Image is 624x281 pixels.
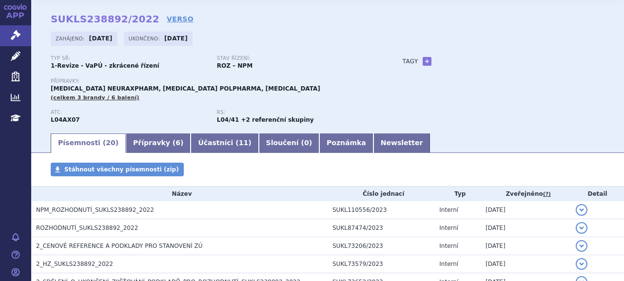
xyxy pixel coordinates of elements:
a: Newsletter [373,133,430,153]
strong: ROZ – NPM [217,62,253,69]
span: Interní [439,261,458,267]
a: + [423,57,431,66]
th: Zveřejněno [481,187,571,201]
p: Přípravky: [51,78,383,84]
button: detail [576,204,587,216]
span: Stáhnout všechny písemnosti (zip) [64,166,179,173]
strong: [DATE] [164,35,188,42]
button: detail [576,240,587,252]
strong: +2 referenční skupiny [241,116,313,123]
td: SUKL73579/2023 [328,255,434,273]
span: 11 [239,139,248,147]
td: SUKL87474/2023 [328,219,434,237]
span: Interní [439,243,458,249]
strong: DIMETHYL-FUMARÁT [51,116,80,123]
span: 20 [106,139,115,147]
td: [DATE] [481,219,571,237]
span: ROZHODNUTÍ_SUKLS238892_2022 [36,225,138,231]
span: NPM_ROZHODNUTÍ_SUKLS238892_2022 [36,206,154,213]
a: Písemnosti (20) [51,133,126,153]
span: 6 [175,139,180,147]
button: detail [576,222,587,234]
span: Interní [439,206,458,213]
td: [DATE] [481,255,571,273]
a: VERSO [167,14,194,24]
strong: [DATE] [89,35,113,42]
abbr: (?) [543,191,551,198]
strong: dimethyl fumarát pro léčbu psoriázy [217,116,239,123]
span: 2_HZ_SUKLS238892_2022 [36,261,113,267]
span: Ukončeno: [129,35,162,42]
a: Poznámka [319,133,373,153]
span: [MEDICAL_DATA] NEURAXPHARM, [MEDICAL_DATA] POLPHARMA, [MEDICAL_DATA] [51,85,320,92]
th: Detail [571,187,624,201]
span: 0 [304,139,309,147]
span: (celkem 3 brandy / 6 balení) [51,94,139,101]
strong: 1-Revize - VaPÚ - zkrácené řízení [51,62,159,69]
span: Interní [439,225,458,231]
td: SUKL110556/2023 [328,201,434,219]
strong: SUKLS238892/2022 [51,13,159,25]
h3: Tagy [403,56,418,67]
td: [DATE] [481,201,571,219]
a: Sloučení (0) [259,133,319,153]
a: Stáhnout všechny písemnosti (zip) [51,163,184,176]
span: Zahájeno: [56,35,86,42]
a: Přípravky (6) [126,133,191,153]
td: SUKL73206/2023 [328,237,434,255]
p: RS: [217,110,373,115]
th: Číslo jednací [328,187,434,201]
th: Název [31,187,328,201]
th: Typ [434,187,481,201]
td: [DATE] [481,237,571,255]
p: Typ SŘ: [51,56,207,61]
p: Stav řízení: [217,56,373,61]
span: 2_CENOVÉ REFERENCE A PODKLADY PRO STANOVENÍ ZÚ [36,243,203,249]
button: detail [576,258,587,270]
a: Účastníci (11) [191,133,258,153]
p: ATC: [51,110,207,115]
